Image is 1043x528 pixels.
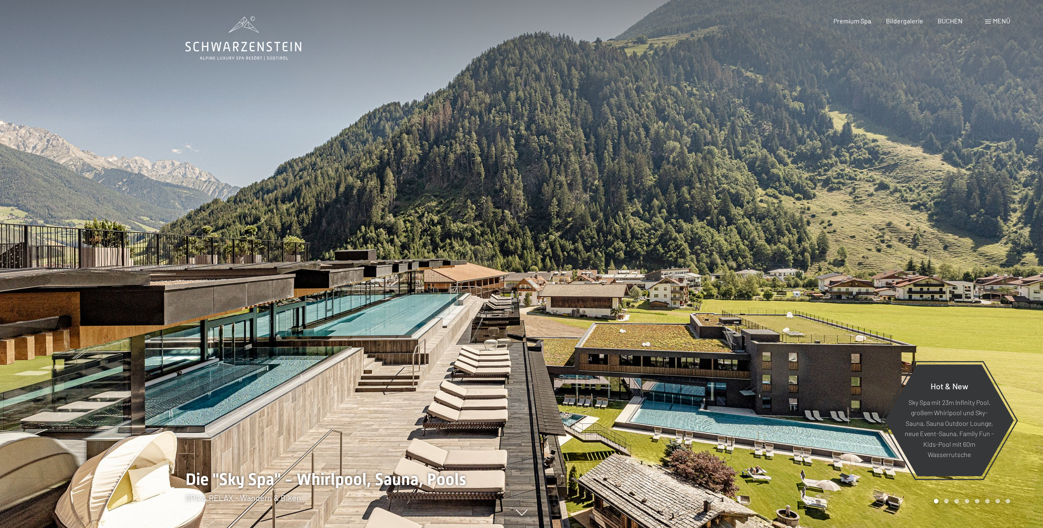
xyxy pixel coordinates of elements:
div: Carousel Page 4 [965,499,969,503]
div: Carousel Page 7 [995,499,1000,503]
a: BUCHEN [938,17,963,25]
div: Carousel Page 6 [985,499,990,503]
span: Hot & New [931,381,968,391]
p: Sky Spa mit 23m Infinity Pool, großem Whirlpool und Sky-Sauna, Sauna Outdoor Lounge, neue Event-S... [905,397,994,460]
a: Premium Spa [833,17,871,25]
a: Hot & New Sky Spa mit 23m Infinity Pool, großem Whirlpool und Sky-Sauna, Sauna Outdoor Lounge, ne... [884,364,1014,477]
div: Carousel Page 8 [1006,499,1010,503]
span: Menü [993,17,1010,25]
div: Carousel Page 1 (Current Slide) [934,499,938,503]
div: Carousel Page 2 [944,499,949,503]
div: Carousel Pagination [931,499,1010,503]
div: Carousel Page 3 [954,499,959,503]
div: Carousel Page 5 [975,499,979,503]
a: Bildergalerie [886,17,923,25]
